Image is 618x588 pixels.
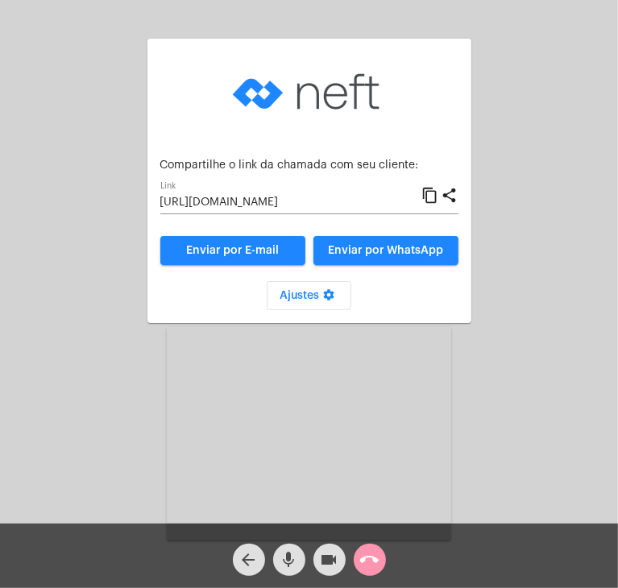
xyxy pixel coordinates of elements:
[239,550,259,569] mat-icon: arrow_back
[360,550,380,569] mat-icon: call_end
[229,52,390,132] img: logo-neft-novo-2.png
[160,236,305,265] a: Enviar por E-mail
[442,186,458,205] mat-icon: share
[319,288,338,308] mat-icon: settings
[320,550,339,569] mat-icon: videocam
[186,245,279,256] span: Enviar por E-mail
[160,159,458,172] p: Compartilhe o link da chamada com seu cliente:
[280,290,338,301] span: Ajustes
[267,281,351,310] button: Ajustes
[328,245,443,256] span: Enviar por WhatsApp
[313,236,458,265] button: Enviar por WhatsApp
[280,550,299,569] mat-icon: mic
[422,186,439,205] mat-icon: content_copy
